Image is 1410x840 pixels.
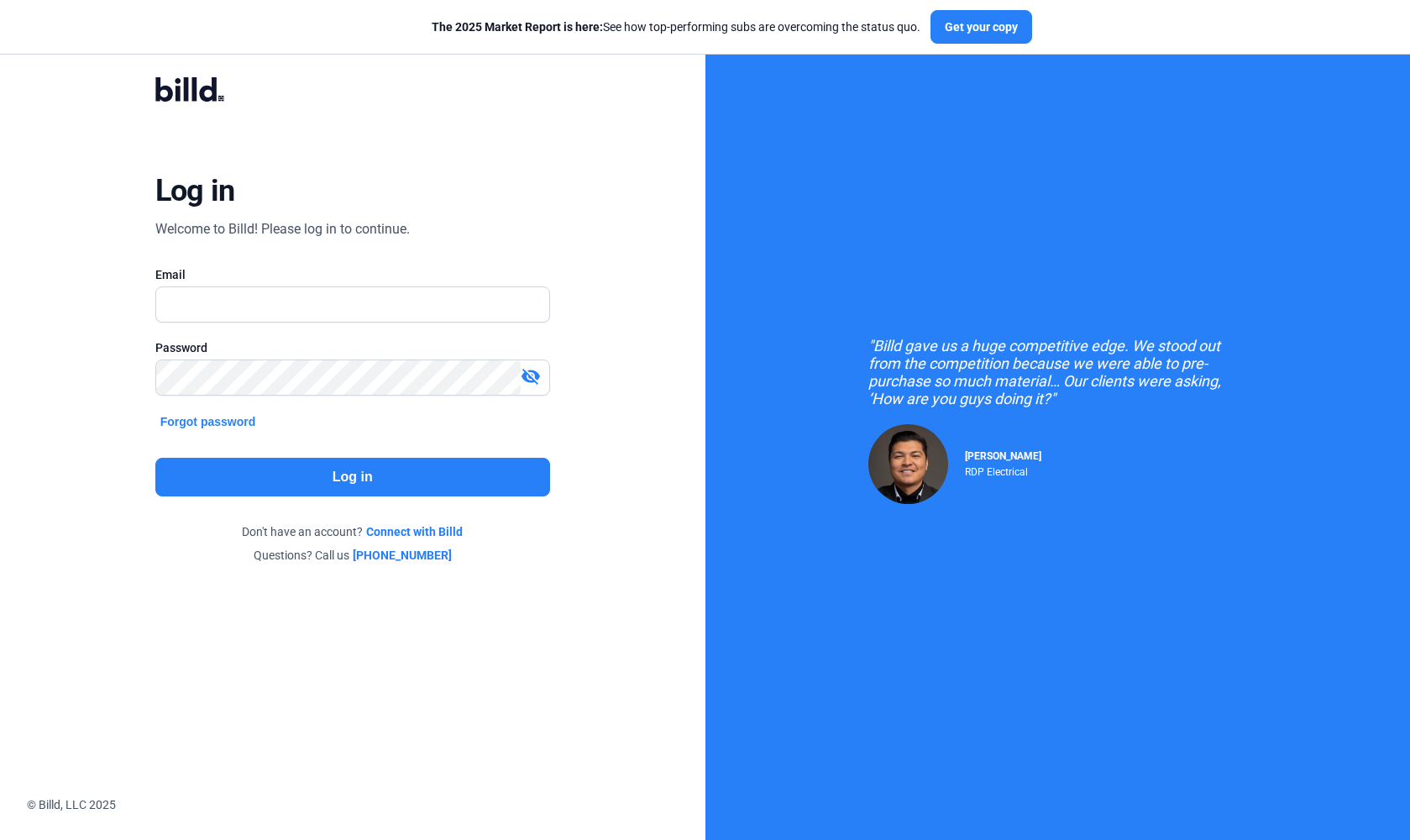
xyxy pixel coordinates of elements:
[521,366,541,386] mat-icon: visibility_off
[432,18,920,35] div: See how top-performing subs are overcoming the status quo.
[155,219,410,239] div: Welcome to Billd! Please log in to continue.
[868,337,1246,407] div: "Billd gave us a huge competitive edge. We stood out from the competition because we were able to...
[155,266,550,283] div: Email
[965,462,1041,478] div: RDP Electrical
[432,20,603,34] span: The 2025 Market Report is here:
[155,412,261,431] button: Forgot password
[366,523,463,540] a: Connect with Billd
[965,450,1041,462] span: [PERSON_NAME]
[353,547,452,564] a: [PHONE_NUMBER]
[155,547,550,564] div: Questions? Call us
[155,523,550,540] div: Don't have an account?
[155,172,235,209] div: Log in
[930,10,1032,44] button: Get your copy
[155,339,550,356] div: Password
[155,458,550,496] button: Log in
[868,424,948,504] img: Raul Pacheco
